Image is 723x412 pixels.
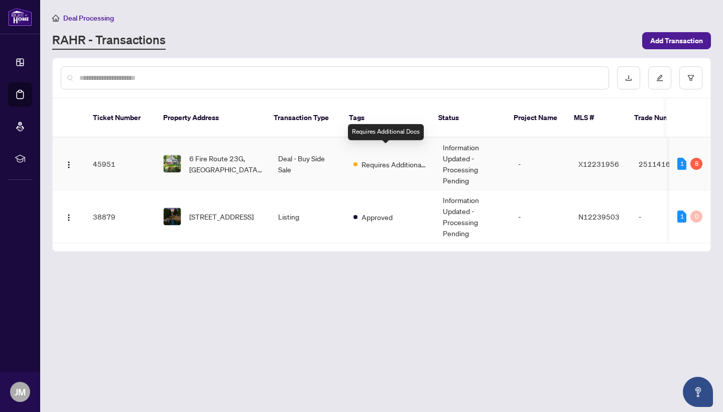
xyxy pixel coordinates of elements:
td: Listing [270,190,345,243]
td: - [510,138,570,190]
td: Deal - Buy Side Sale [270,138,345,190]
th: Trade Number [626,98,696,138]
span: Deal Processing [63,14,114,23]
img: thumbnail-img [164,208,181,225]
th: Transaction Type [266,98,341,138]
div: 1 [677,211,686,223]
div: 1 [677,158,686,170]
span: Add Transaction [650,33,703,49]
td: 38879 [85,190,155,243]
td: 2511416 [631,138,701,190]
th: Tags [341,98,430,138]
a: RAHR - Transactions [52,32,166,50]
button: Logo [61,156,77,172]
span: filter [687,74,694,81]
button: filter [679,66,702,89]
td: - [631,190,701,243]
button: Logo [61,209,77,225]
img: logo [8,8,32,26]
button: edit [648,66,671,89]
span: N12239503 [578,212,620,221]
td: Information Updated - Processing Pending [435,138,510,190]
img: Logo [65,214,73,222]
div: 0 [690,211,702,223]
th: Project Name [506,98,566,138]
th: MLS # [566,98,626,138]
div: 8 [690,158,702,170]
span: Requires Additional Docs [361,159,427,170]
td: Information Updated - Processing Pending [435,190,510,243]
button: download [617,66,640,89]
span: Approved [361,212,393,223]
td: 45951 [85,138,155,190]
span: home [52,15,59,22]
button: Open asap [683,377,713,407]
th: Ticket Number [85,98,155,138]
span: [STREET_ADDRESS] [189,211,254,222]
span: 6 Fire Route 23G, [GEOGRAPHIC_DATA]-[GEOGRAPHIC_DATA]-[GEOGRAPHIC_DATA], [GEOGRAPHIC_DATA] K0L 1Z... [189,153,262,175]
span: download [625,74,632,81]
span: JM [15,385,26,399]
button: Add Transaction [642,32,711,49]
th: Property Address [155,98,266,138]
div: Requires Additional Docs [348,124,424,140]
span: X12231956 [578,159,619,168]
td: - [510,190,570,243]
img: thumbnail-img [164,155,181,172]
img: Logo [65,161,73,169]
span: edit [656,74,663,81]
th: Status [430,98,506,138]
